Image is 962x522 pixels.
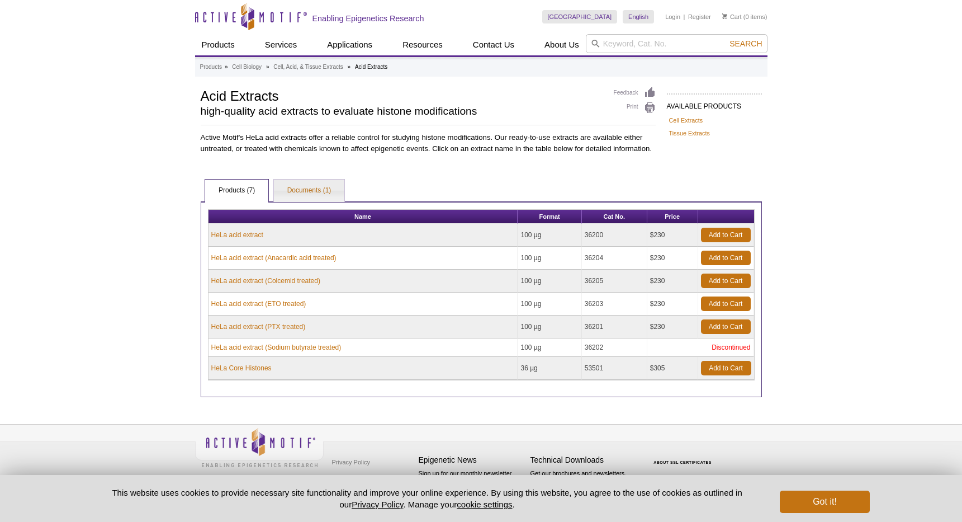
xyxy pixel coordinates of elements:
[211,363,272,373] a: HeLa Core Histones
[684,10,685,23] li: |
[258,34,304,55] a: Services
[205,180,268,202] a: Products (7)
[665,13,680,21] a: Login
[582,338,647,357] td: 36202
[669,115,703,125] a: Cell Extracts
[530,455,637,465] h4: Technical Downloads
[419,469,525,507] p: Sign up for our monthly newsletter highlighting recent publications in the field of epigenetics.
[273,62,343,72] a: Cell, Acid, & Tissue Extracts
[518,293,581,316] td: 100 µg
[329,471,388,487] a: Terms & Conditions
[274,180,345,202] a: Documents (1)
[582,293,647,316] td: 36203
[419,455,525,465] h4: Epigenetic News
[211,299,306,309] a: HeLa acid extract (ETO treated)
[582,224,647,247] td: 36200
[642,444,726,469] table: Click to Verify - This site chose Symantec SSL for secure e-commerce and confidential communicati...
[701,319,751,334] a: Add to Cart
[647,293,698,316] td: $230
[647,357,698,380] td: $305
[780,491,869,513] button: Got it!
[582,210,647,224] th: Cat No.
[701,274,751,288] a: Add to Cart
[200,62,222,72] a: Products
[211,322,306,332] a: HeLa acid extract (PTX treated)
[701,297,751,311] a: Add to Cart
[582,316,647,338] td: 36201
[466,34,521,55] a: Contact Us
[266,64,269,70] li: »
[647,210,698,224] th: Price
[542,10,618,23] a: [GEOGRAPHIC_DATA]
[701,361,751,375] a: Add to Cart
[195,34,241,55] a: Products
[586,34,767,53] input: Keyword, Cat. No.
[688,13,711,21] a: Register
[225,64,228,70] li: »
[355,64,387,70] li: Acid Extracts
[722,13,742,21] a: Cart
[211,342,342,352] a: HeLa acid extract (Sodium butyrate treated)
[647,224,698,247] td: $230
[518,247,581,270] td: 100 µg
[614,102,656,114] a: Print
[396,34,449,55] a: Resources
[614,87,656,99] a: Feedback
[211,276,320,286] a: HeLa acid extract (Colcemid treated)
[232,62,262,72] a: Cell Biology
[329,454,373,471] a: Privacy Policy
[320,34,379,55] a: Applications
[726,39,765,49] button: Search
[722,13,727,19] img: Your Cart
[582,357,647,380] td: 53501
[518,210,581,224] th: Format
[538,34,586,55] a: About Us
[518,224,581,247] td: 100 µg
[312,13,424,23] h2: Enabling Epigenetics Research
[582,247,647,270] td: 36204
[667,93,762,114] h2: AVAILABLE PRODUCTS
[647,270,698,293] td: $230
[518,338,581,357] td: 100 µg
[647,338,754,357] td: Discontinued
[582,270,647,293] td: 36205
[701,228,751,242] a: Add to Cart
[722,10,767,23] li: (0 items)
[352,500,403,509] a: Privacy Policy
[669,128,710,138] a: Tissue Extracts
[348,64,351,70] li: »
[701,251,751,265] a: Add to Cart
[530,469,637,497] p: Get our brochures and newsletters, or request them by mail.
[518,316,581,338] td: 100 µg
[647,247,698,270] td: $230
[195,425,324,470] img: Active Motif,
[208,210,518,224] th: Name
[457,500,512,509] button: cookie settings
[211,230,263,240] a: HeLa acid extract
[201,106,603,116] h2: high-quality acid extracts to evaluate histone modifications
[518,357,581,380] td: 36 µg
[211,253,337,263] a: HeLa acid extract (Anacardic acid treated)
[623,10,654,23] a: English
[201,132,656,154] p: Active Motif's HeLa acid extracts offer a reliable control for studying histone modifications. Ou...
[647,316,698,338] td: $230
[729,39,762,48] span: Search
[201,87,603,104] h1: Acid Extracts
[93,487,762,510] p: This website uses cookies to provide necessary site functionality and improve your online experie...
[653,460,712,464] a: ABOUT SSL CERTIFICATES
[518,270,581,293] td: 100 µg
